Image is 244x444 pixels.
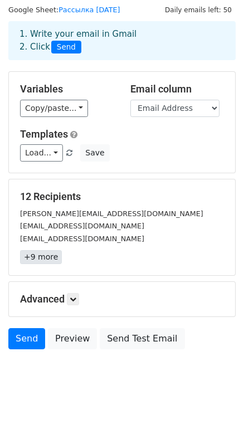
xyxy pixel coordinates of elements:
[20,191,224,203] h5: 12 Recipients
[20,83,114,95] h5: Variables
[8,6,120,14] small: Google Sheet:
[130,83,224,95] h5: Email column
[20,235,144,243] small: [EMAIL_ADDRESS][DOMAIN_NAME]
[48,328,97,349] a: Preview
[188,391,244,444] div: Виджет чата
[20,250,62,264] a: +9 more
[20,100,88,117] a: Copy/paste...
[20,128,68,140] a: Templates
[161,4,236,16] span: Daily emails left: 50
[100,328,184,349] a: Send Test Email
[161,6,236,14] a: Daily emails left: 50
[11,28,233,53] div: 1. Write your email in Gmail 2. Click
[20,222,144,230] small: [EMAIL_ADDRESS][DOMAIN_NAME]
[20,144,63,162] a: Load...
[80,144,109,162] button: Save
[8,328,45,349] a: Send
[188,391,244,444] iframe: Chat Widget
[58,6,120,14] a: Рассылка [DATE]
[51,41,81,54] span: Send
[20,293,224,305] h5: Advanced
[20,209,203,218] small: [PERSON_NAME][EMAIL_ADDRESS][DOMAIN_NAME]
